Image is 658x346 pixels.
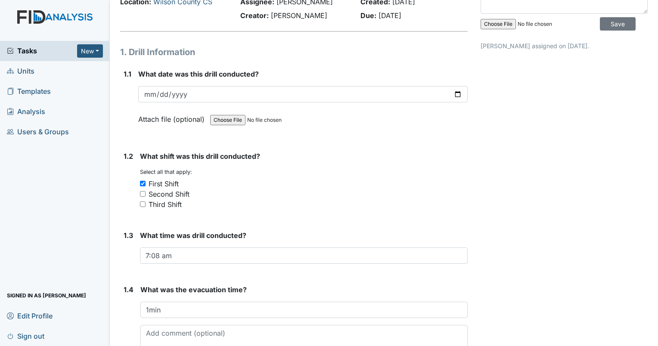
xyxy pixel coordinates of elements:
input: First Shift [140,181,146,186]
span: Signed in as [PERSON_NAME] [7,289,86,302]
button: New [77,44,103,58]
label: 1.4 [124,284,133,295]
span: [DATE] [379,11,401,20]
small: Select all that apply: [140,169,192,175]
span: Analysis [7,105,45,118]
span: What time was drill conducted? [140,231,246,240]
label: 1.2 [124,151,133,161]
label: Attach file (optional) [138,109,208,124]
input: Save [600,17,636,31]
strong: Due: [360,11,376,20]
a: Tasks [7,46,77,56]
strong: Creator: [240,11,269,20]
input: Third Shift [140,201,146,207]
label: 1.1 [124,69,131,79]
span: What shift was this drill conducted? [140,152,260,161]
div: Third Shift [149,199,182,210]
label: 1.3 [124,230,133,241]
span: [PERSON_NAME] [271,11,327,20]
span: Edit Profile [7,309,53,322]
span: What was the evacuation time? [140,285,247,294]
p: [PERSON_NAME] assigned on [DATE]. [481,41,648,50]
input: Second Shift [140,191,146,197]
span: Units [7,65,34,78]
span: Users & Groups [7,125,69,139]
h1: 1. Drill Information [120,46,468,59]
div: Second Shift [149,189,189,199]
span: Sign out [7,329,44,343]
div: First Shift [149,179,179,189]
span: Templates [7,85,51,98]
span: What date was this drill conducted? [138,70,259,78]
